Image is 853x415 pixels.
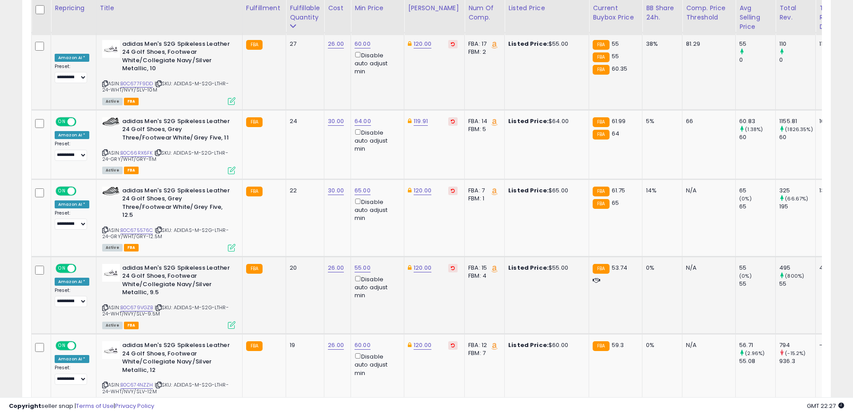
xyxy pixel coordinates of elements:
span: All listings currently available for purchase on Amazon [102,167,123,174]
small: FBA [246,117,263,127]
small: (0%) [739,195,752,202]
b: Listed Price: [508,40,549,48]
div: Preset: [55,365,89,385]
a: B0C677F9DD [120,80,153,88]
div: 14% [646,187,675,195]
div: 110.00 [819,40,842,48]
a: 30.00 [328,117,344,126]
span: | SKU: ADIDAS-M-S2G-LTHR-24-WHT/NVY/SLV-9.5M [102,304,229,317]
div: 60 [739,133,775,141]
div: 60 [779,133,815,141]
span: 61.75 [612,186,626,195]
small: (66.67%) [785,195,808,202]
div: ASIN: [102,264,235,328]
a: B0C674NZZH [120,381,153,389]
span: 64 [612,129,619,138]
div: Fulfillment [246,4,282,13]
img: 31SoO1AenkL._SL40_.jpg [102,341,120,359]
div: Min Price [355,4,400,13]
i: Revert to store-level Dynamic Max Price [451,42,455,46]
b: Listed Price: [508,341,549,349]
b: adidas Men's S2G Spikeless Leather 24 Golf Shoes, Footwear White/Collegiate Navy/Silver Metallic, 10 [122,40,230,75]
div: [PERSON_NAME] [408,4,461,13]
div: FBA: 7 [468,187,498,195]
div: Amazon AI * [55,200,89,208]
small: (2.96%) [745,350,765,357]
small: FBA [593,65,609,75]
div: Preset: [55,141,89,161]
div: 794 [779,341,815,349]
div: FBM: 4 [468,272,498,280]
div: ASIN: [102,187,235,251]
span: ON [56,118,68,126]
small: FBA [593,117,609,127]
div: 55 [739,40,775,48]
div: 66 [686,117,729,125]
b: adidas Men's S2G Spikeless Leather 24 Golf Shoes, Grey Three/Footwear White/Grey Five, 11 [122,117,230,144]
div: Amazon AI * [55,54,89,62]
span: FBA [124,167,139,174]
small: (1.38%) [745,126,763,133]
div: 5% [646,117,675,125]
img: 41oOuZ-YA4L._SL40_.jpg [102,187,120,196]
a: 120.00 [414,263,431,272]
small: (1826.35%) [785,126,813,133]
div: Preset: [55,287,89,307]
span: OFF [75,118,89,126]
div: $60.00 [508,341,582,349]
a: B0C679VGZB [120,304,153,311]
div: FBM: 2 [468,48,498,56]
span: OFF [75,264,89,272]
div: 0 [779,56,815,64]
a: 120.00 [414,341,431,350]
b: adidas Men's S2G Spikeless Leather 24 Golf Shoes, Grey Three/Footwear White/Grey Five, 12.5 [122,187,230,222]
div: Disable auto adjust min [355,197,397,223]
small: FBA [246,187,263,196]
div: $55.00 [508,40,582,48]
div: N/A [686,187,729,195]
i: This overrides the store level Dynamic Max Price for this listing [408,41,411,47]
small: FBA [593,130,609,140]
div: FBM: 1 [468,195,498,203]
span: ON [56,187,68,195]
b: Listed Price: [508,186,549,195]
b: Listed Price: [508,117,549,125]
div: 55 [779,280,815,288]
div: 0 [739,56,775,64]
div: 60.83 [739,117,775,125]
span: 53.74 [612,263,628,272]
div: 56.71 [739,341,775,349]
a: B0C675576C [120,227,153,234]
small: FBA [593,264,609,274]
div: $64.00 [508,117,582,125]
div: Amazon AI * [55,278,89,286]
img: 31SoO1AenkL._SL40_.jpg [102,40,120,58]
div: FBM: 7 [468,349,498,357]
small: FBA [246,341,263,351]
span: 55 [612,40,619,48]
a: 64.00 [355,117,371,126]
div: Disable auto adjust min [355,128,397,153]
div: Preset: [55,64,89,84]
a: 26.00 [328,263,344,272]
strong: Copyright [9,402,41,410]
div: Listed Price [508,4,585,13]
div: N/A [686,264,729,272]
div: 110 [779,40,815,48]
a: Terms of Use [76,402,114,410]
small: FBA [246,40,263,50]
span: 65 [612,199,619,207]
div: 19 [290,341,317,349]
div: 0% [646,264,675,272]
div: Amazon AI * [55,355,89,363]
img: 41oOuZ-YA4L._SL40_.jpg [102,117,120,126]
span: ON [56,342,68,350]
span: All listings currently available for purchase on Amazon [102,322,123,329]
div: Amazon AI * [55,131,89,139]
span: | SKU: ADIDAS-M-S2G-LTHR-24-GRY/WHT/GRY-12.5M [102,227,229,240]
div: 0% [646,341,675,349]
div: 325 [779,187,815,195]
div: 55.08 [739,357,775,365]
a: 60.00 [355,341,371,350]
small: (800%) [785,272,804,279]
